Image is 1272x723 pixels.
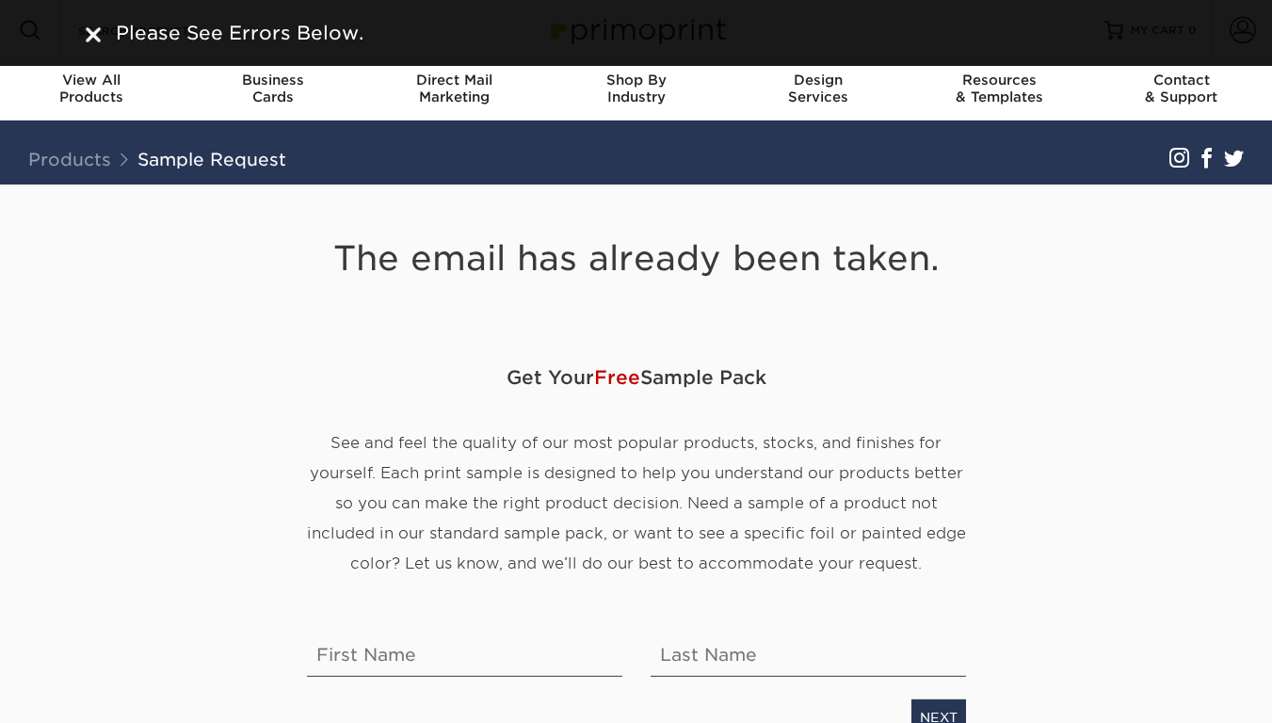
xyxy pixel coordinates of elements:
span: Direct Mail [363,72,545,88]
span: Shop By [545,72,727,88]
div: Cards [182,72,363,105]
a: Resources& Templates [909,60,1090,120]
a: Contact& Support [1090,60,1272,120]
span: Business [182,72,363,88]
div: Marketing [363,72,545,105]
img: close [86,27,101,42]
div: & Support [1090,72,1272,105]
div: & Templates [909,72,1090,105]
span: Get Your Sample Pack [307,349,966,406]
span: Please See Errors Below. [116,22,363,44]
a: Shop ByIndustry [545,60,727,120]
div: Services [727,72,909,105]
a: Direct MailMarketing [363,60,545,120]
a: BusinessCards [182,60,363,120]
span: Free [594,366,640,389]
a: Sample Request [137,149,286,169]
a: Products [28,149,111,169]
a: DesignServices [727,60,909,120]
span: See and feel the quality of our most popular products, stocks, and finishes for yourself. Each pr... [307,434,966,572]
span: Contact [1090,72,1272,88]
span: Design [727,72,909,88]
span: Resources [909,72,1090,88]
div: Industry [545,72,727,105]
h1: The email has already been taken. [307,237,966,280]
